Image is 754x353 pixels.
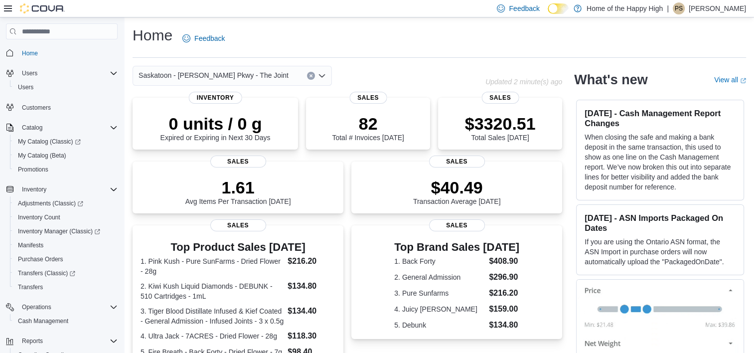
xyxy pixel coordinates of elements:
span: Customers [18,101,118,114]
div: Total Sales [DATE] [465,114,536,142]
button: Users [2,66,122,80]
span: My Catalog (Beta) [18,152,66,160]
input: Dark Mode [548,3,569,14]
span: Inventory Manager (Classic) [14,225,118,237]
dd: $134.40 [288,305,335,317]
p: If you are using the Ontario ASN format, the ASN Import in purchase orders will now automatically... [585,237,736,267]
span: Adjustments (Classic) [14,197,118,209]
a: Manifests [14,239,47,251]
a: Cash Management [14,315,72,327]
div: Total # Invoices [DATE] [332,114,404,142]
button: Operations [18,301,55,313]
p: When closing the safe and making a bank deposit in the same transaction, this used to show as one... [585,132,736,192]
span: Transfers [14,281,118,293]
dd: $134.80 [489,319,519,331]
span: Sales [210,156,266,168]
a: Transfers [14,281,47,293]
div: Priyanshu Singla [673,2,685,14]
span: Transfers (Classic) [14,267,118,279]
span: Reports [22,337,43,345]
button: Inventory [2,182,122,196]
span: Transfers (Classic) [18,269,75,277]
img: Cova [20,3,65,13]
dt: 5. Debunk [394,320,485,330]
button: Reports [2,334,122,348]
p: [PERSON_NAME] [689,2,746,14]
button: Home [2,45,122,60]
a: Transfers (Classic) [10,266,122,280]
span: Purchase Orders [14,253,118,265]
p: Home of the Happy High [587,2,663,14]
span: Operations [18,301,118,313]
dd: $159.00 [489,303,519,315]
dd: $216.20 [489,287,519,299]
span: Users [14,81,118,93]
span: Purchase Orders [18,255,63,263]
p: 82 [332,114,404,134]
span: Users [18,83,33,91]
button: Cash Management [10,314,122,328]
button: Promotions [10,163,122,176]
span: Sales [429,219,485,231]
span: Cash Management [14,315,118,327]
h2: What's new [574,72,647,88]
p: 1.61 [185,177,291,197]
button: Catalog [18,122,46,134]
a: Customers [18,102,55,114]
a: View allExternal link [714,76,746,84]
button: Inventory [18,183,50,195]
span: Feedback [509,3,539,13]
span: Customers [22,104,51,112]
a: Transfers (Classic) [14,267,79,279]
span: Users [18,67,118,79]
a: My Catalog (Beta) [14,150,70,162]
p: 0 units / 0 g [160,114,271,134]
span: Cash Management [18,317,68,325]
a: Users [14,81,37,93]
span: Sales [481,92,519,104]
a: Promotions [14,164,52,176]
h1: Home [133,25,172,45]
span: Transfers [18,283,43,291]
dt: 3. Pure Sunfarms [394,288,485,298]
span: Users [22,69,37,77]
a: Purchase Orders [14,253,67,265]
a: Inventory Manager (Classic) [14,225,104,237]
span: Reports [18,335,118,347]
span: Inventory [189,92,242,104]
button: Users [18,67,41,79]
span: Home [18,46,118,59]
span: My Catalog (Classic) [14,136,118,148]
button: Transfers [10,280,122,294]
a: Adjustments (Classic) [10,196,122,210]
button: Clear input [307,72,315,80]
p: Updated 2 minute(s) ago [485,78,562,86]
span: Inventory Count [18,213,60,221]
h3: Top Product Sales [DATE] [141,241,335,253]
span: Saskatoon - [PERSON_NAME] Pkwy - The Joint [139,69,289,81]
dt: 1. Back Forty [394,256,485,266]
span: Operations [22,303,51,311]
div: Expired or Expiring in Next 30 Days [160,114,271,142]
span: Feedback [194,33,225,43]
span: Home [22,49,38,57]
dd: $118.30 [288,330,335,342]
dt: 3. Tiger Blood Distillate Infused & Kief Coated - General Admission - Infused Joints - 3 x 0.5g [141,306,284,326]
a: Inventory Manager (Classic) [10,224,122,238]
p: $40.49 [413,177,501,197]
span: Inventory Count [14,211,118,223]
dd: $296.90 [489,271,519,283]
dd: $408.90 [489,255,519,267]
a: Inventory Count [14,211,64,223]
button: Purchase Orders [10,252,122,266]
dd: $216.20 [288,255,335,267]
button: Inventory Count [10,210,122,224]
dt: 1. Pink Kush - Pure SunFarms - Dried Flower - 28g [141,256,284,276]
span: My Catalog (Classic) [18,138,81,146]
span: Promotions [18,166,48,174]
span: PS [675,2,683,14]
button: My Catalog (Beta) [10,149,122,163]
button: Catalog [2,121,122,135]
button: Customers [2,100,122,115]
